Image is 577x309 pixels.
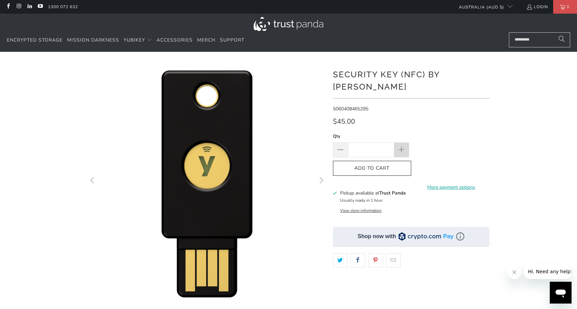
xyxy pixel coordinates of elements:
a: Share this on Pinterest [368,253,383,267]
a: Login [526,3,548,11]
iframe: Button to launch messaging window [550,282,572,304]
label: Qty [333,133,409,140]
a: Mission Darkness [67,32,119,48]
a: 1300 072 632 [48,3,78,11]
div: Shop now with [358,233,396,240]
a: Share this on Facebook [351,253,365,267]
a: Security Key (NFC) by Yubico - Trust Panda [88,62,326,300]
span: $45.00 [333,117,355,126]
h1: Security Key (NFC) by [PERSON_NAME] [333,67,490,93]
a: Trust Panda Australia on LinkedIn [27,4,32,10]
h3: Pickup available at [340,189,406,197]
a: Trust Panda Australia on Facebook [5,4,11,10]
a: More payment options [413,184,490,191]
a: Trust Panda Australia on Instagram [16,4,21,10]
a: Accessories [157,32,193,48]
button: View store information [340,208,382,213]
button: Next [316,62,326,300]
span: 5060408465295 [333,106,368,112]
span: Support [220,37,244,43]
a: Merch [197,32,215,48]
a: Email this to a friend [386,253,401,267]
a: Share this on Twitter [333,253,348,267]
iframe: Close message [508,265,521,279]
span: Encrypted Storage [7,37,63,43]
input: Search... [509,32,570,47]
button: Previous [87,62,98,300]
summary: YubiKey [124,32,152,48]
a: Support [220,32,244,48]
span: Add to Cart [340,166,404,171]
iframe: Message from company [524,264,572,279]
small: Usually ready in 1 hour [340,198,383,203]
nav: Translation missing: en.navigation.header.main_nav [7,32,244,48]
span: Accessories [157,37,193,43]
span: YubiKey [124,37,145,43]
a: Encrypted Storage [7,32,63,48]
span: Mission Darkness [67,37,119,43]
span: Hi. Need any help? [4,5,49,10]
button: Add to Cart [333,161,411,176]
button: Search [553,32,570,47]
img: Trust Panda Australia [254,17,323,31]
iframe: Reviews Widget [333,279,490,302]
b: Trust Panda [379,190,406,196]
a: Trust Panda Australia on YouTube [37,4,43,10]
span: Merch [197,37,215,43]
